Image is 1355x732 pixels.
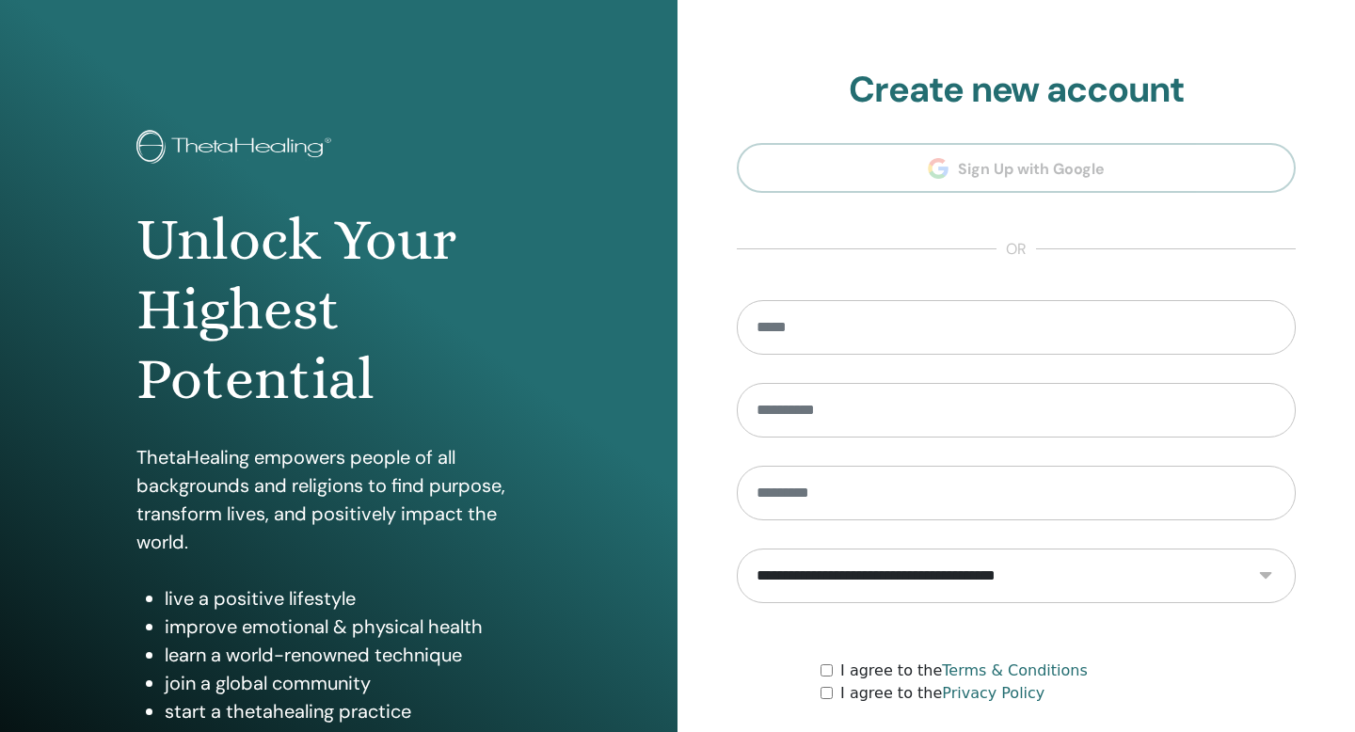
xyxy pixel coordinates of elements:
li: join a global community [165,669,541,697]
label: I agree to the [840,660,1088,682]
li: start a thetahealing practice [165,697,541,725]
a: Privacy Policy [942,684,1044,702]
li: improve emotional & physical health [165,613,541,641]
span: or [996,238,1036,261]
label: I agree to the [840,682,1044,705]
a: Terms & Conditions [942,661,1087,679]
li: learn a world-renowned technique [165,641,541,669]
p: ThetaHealing empowers people of all backgrounds and religions to find purpose, transform lives, a... [136,443,541,556]
h1: Unlock Your Highest Potential [136,205,541,415]
li: live a positive lifestyle [165,584,541,613]
h2: Create new account [737,69,1296,112]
